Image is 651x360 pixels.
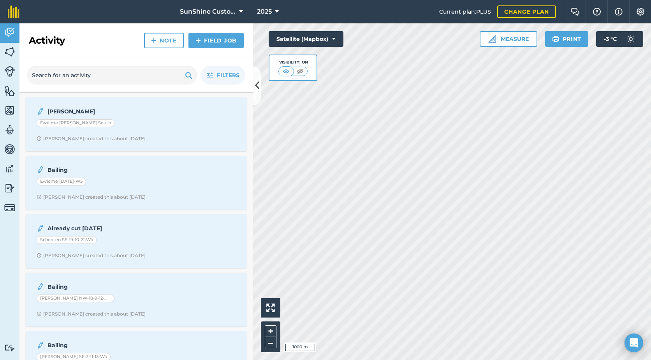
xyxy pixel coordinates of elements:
img: svg+xml;base64,PD94bWwgdmVyc2lvbj0iMS4wIiBlbmNvZGluZz0idXRmLTgiPz4KPCEtLSBHZW5lcmF0b3I6IEFkb2JlIE... [4,163,15,175]
img: Ruler icon [488,35,496,43]
strong: Bailing [48,282,171,291]
a: Bailing[PERSON_NAME] NW-18-9-12-W4Clock with arrow pointing clockwise[PERSON_NAME] created this a... [30,277,242,322]
span: Current plan : PLUS [439,7,491,16]
img: svg+xml;base64,PHN2ZyB4bWxucz0iaHR0cDovL3d3dy53My5vcmcvMjAwMC9zdmciIHdpZHRoPSI1NiIgaGVpZ2h0PSI2MC... [4,85,15,97]
img: svg+xml;base64,PD94bWwgdmVyc2lvbj0iMS4wIiBlbmNvZGluZz0idXRmLTgiPz4KPCEtLSBHZW5lcmF0b3I6IEFkb2JlIE... [4,182,15,194]
img: svg+xml;base64,PHN2ZyB4bWxucz0iaHR0cDovL3d3dy53My5vcmcvMjAwMC9zdmciIHdpZHRoPSIxOSIgaGVpZ2h0PSIyNC... [185,71,192,80]
input: Search for an activity [27,66,197,85]
img: svg+xml;base64,PD94bWwgdmVyc2lvbj0iMS4wIiBlbmNvZGluZz0idXRmLTgiPz4KPCEtLSBHZW5lcmF0b3I6IEFkb2JlIE... [4,143,15,155]
div: [PERSON_NAME] NW-18-9-12-W4 [37,295,114,302]
img: Clock with arrow pointing clockwise [37,311,42,316]
img: svg+xml;base64,PHN2ZyB4bWxucz0iaHR0cDovL3d3dy53My5vcmcvMjAwMC9zdmciIHdpZHRoPSIxNyIgaGVpZ2h0PSIxNy... [615,7,623,16]
img: Four arrows, one pointing top left, one top right, one bottom right and the last bottom left [266,304,275,312]
span: -3 ° C [604,31,617,47]
img: Clock with arrow pointing clockwise [37,136,42,141]
strong: Already cut [DATE] [48,224,171,233]
strong: Bailing [48,341,171,349]
div: [PERSON_NAME] created this about [DATE] [37,311,146,317]
a: Already cut [DATE]Schooten SE-19-10-21-W4Clock with arrow pointing clockwise[PERSON_NAME] created... [30,219,242,263]
img: svg+xml;base64,PD94bWwgdmVyc2lvbj0iMS4wIiBlbmNvZGluZz0idXRmLTgiPz4KPCEtLSBHZW5lcmF0b3I6IEFkb2JlIE... [37,224,44,233]
img: svg+xml;base64,PD94bWwgdmVyc2lvbj0iMS4wIiBlbmNvZGluZz0idXRmLTgiPz4KPCEtLSBHZW5lcmF0b3I6IEFkb2JlIE... [4,344,15,351]
a: Note [144,33,184,48]
img: svg+xml;base64,PD94bWwgdmVyc2lvbj0iMS4wIiBlbmNvZGluZz0idXRmLTgiPz4KPCEtLSBHZW5lcmF0b3I6IEFkb2JlIE... [623,31,639,47]
a: [PERSON_NAME]Ewelme [PERSON_NAME] SouthClock with arrow pointing clockwise[PERSON_NAME] created t... [30,102,242,146]
img: A cog icon [636,8,645,16]
span: SunShine Custom Farming LTD. [180,7,236,16]
a: Field Job [188,33,244,48]
img: svg+xml;base64,PHN2ZyB4bWxucz0iaHR0cDovL3d3dy53My5vcmcvMjAwMC9zdmciIHdpZHRoPSIxOSIgaGVpZ2h0PSIyNC... [552,34,560,44]
img: svg+xml;base64,PHN2ZyB4bWxucz0iaHR0cDovL3d3dy53My5vcmcvMjAwMC9zdmciIHdpZHRoPSIxNCIgaGVpZ2h0PSIyNC... [195,36,201,45]
img: fieldmargin Logo [8,5,19,18]
div: Ewelme [PERSON_NAME] South [37,119,114,127]
img: svg+xml;base64,PHN2ZyB4bWxucz0iaHR0cDovL3d3dy53My5vcmcvMjAwMC9zdmciIHdpZHRoPSI1NiIgaGVpZ2h0PSI2MC... [4,46,15,58]
img: svg+xml;base64,PHN2ZyB4bWxucz0iaHR0cDovL3d3dy53My5vcmcvMjAwMC9zdmciIHdpZHRoPSI1MCIgaGVpZ2h0PSI0MC... [281,67,291,75]
div: Open Intercom Messenger [625,334,643,352]
img: svg+xml;base64,PD94bWwgdmVyc2lvbj0iMS4wIiBlbmNvZGluZz0idXRmLTgiPz4KPCEtLSBHZW5lcmF0b3I6IEFkb2JlIE... [4,26,15,38]
div: [PERSON_NAME] created this about [DATE] [37,136,146,142]
img: svg+xml;base64,PD94bWwgdmVyc2lvbj0iMS4wIiBlbmNvZGluZz0idXRmLTgiPz4KPCEtLSBHZW5lcmF0b3I6IEFkb2JlIE... [4,124,15,136]
button: Satellite (Mapbox) [269,31,343,47]
img: Clock with arrow pointing clockwise [37,194,42,199]
img: svg+xml;base64,PD94bWwgdmVyc2lvbj0iMS4wIiBlbmNvZGluZz0idXRmLTgiPz4KPCEtLSBHZW5lcmF0b3I6IEFkb2JlIE... [37,107,44,116]
button: Filters [201,66,245,85]
div: Ewleme [DATE]-W5 [37,178,86,185]
img: svg+xml;base64,PD94bWwgdmVyc2lvbj0iMS4wIiBlbmNvZGluZz0idXRmLTgiPz4KPCEtLSBHZW5lcmF0b3I6IEFkb2JlIE... [4,66,15,77]
img: svg+xml;base64,PD94bWwgdmVyc2lvbj0iMS4wIiBlbmNvZGluZz0idXRmLTgiPz4KPCEtLSBHZW5lcmF0b3I6IEFkb2JlIE... [37,282,44,291]
img: svg+xml;base64,PD94bWwgdmVyc2lvbj0iMS4wIiBlbmNvZGluZz0idXRmLTgiPz4KPCEtLSBHZW5lcmF0b3I6IEFkb2JlIE... [4,202,15,213]
strong: Bailing [48,166,171,174]
button: + [265,325,276,337]
img: A question mark icon [592,8,602,16]
button: Measure [480,31,537,47]
div: [PERSON_NAME] created this about [DATE] [37,194,146,200]
span: Filters [217,71,239,79]
strong: [PERSON_NAME] [48,107,171,116]
button: -3 °C [596,31,643,47]
img: svg+xml;base64,PD94bWwgdmVyc2lvbj0iMS4wIiBlbmNvZGluZz0idXRmLTgiPz4KPCEtLSBHZW5lcmF0b3I6IEFkb2JlIE... [37,341,44,350]
img: Clock with arrow pointing clockwise [37,253,42,258]
img: svg+xml;base64,PHN2ZyB4bWxucz0iaHR0cDovL3d3dy53My5vcmcvMjAwMC9zdmciIHdpZHRoPSI1MCIgaGVpZ2h0PSI0MC... [295,67,305,75]
img: svg+xml;base64,PHN2ZyB4bWxucz0iaHR0cDovL3d3dy53My5vcmcvMjAwMC9zdmciIHdpZHRoPSIxNCIgaGVpZ2h0PSIyNC... [151,36,157,45]
a: Change plan [497,5,556,18]
img: svg+xml;base64,PHN2ZyB4bWxucz0iaHR0cDovL3d3dy53My5vcmcvMjAwMC9zdmciIHdpZHRoPSI1NiIgaGVpZ2h0PSI2MC... [4,104,15,116]
img: Two speech bubbles overlapping with the left bubble in the forefront [570,8,580,16]
span: 2025 [257,7,272,16]
img: svg+xml;base64,PD94bWwgdmVyc2lvbj0iMS4wIiBlbmNvZGluZz0idXRmLTgiPz4KPCEtLSBHZW5lcmF0b3I6IEFkb2JlIE... [37,165,44,175]
div: Schooten SE-19-10-21-W4 [37,236,97,244]
h2: Activity [29,34,65,47]
button: – [265,337,276,348]
button: Print [545,31,589,47]
div: Visibility: On [278,59,308,65]
a: BailingEwleme [DATE]-W5Clock with arrow pointing clockwise[PERSON_NAME] created this about [DATE] [30,161,242,205]
div: [PERSON_NAME] created this about [DATE] [37,252,146,259]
